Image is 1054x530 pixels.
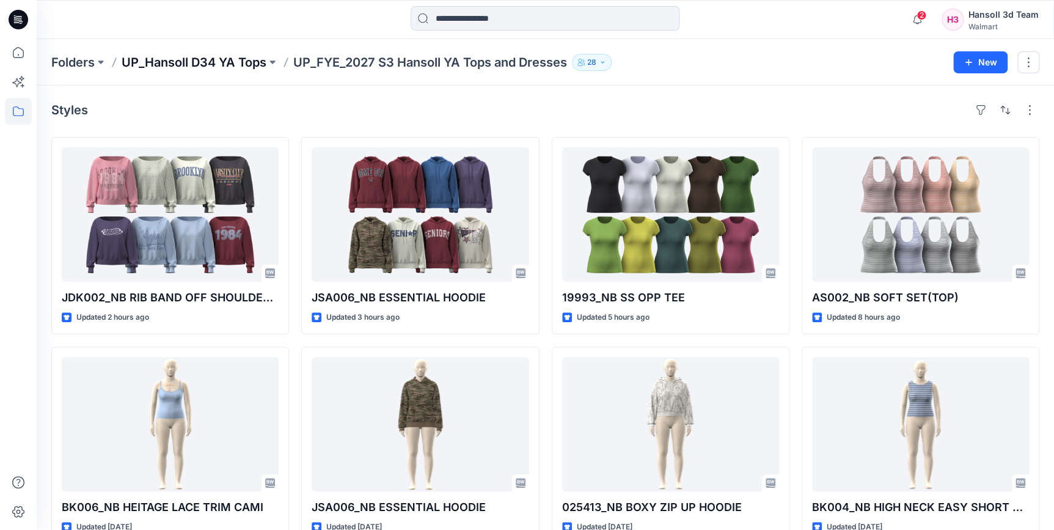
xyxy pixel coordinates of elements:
[968,22,1039,31] div: Walmart
[562,289,779,306] p: 19993_NB SS OPP TEE
[51,103,88,117] h4: Styles
[812,499,1029,516] p: BK004_NB HIGH NECK EASY SHORT SET(TOP)
[562,147,779,282] a: 19993_NB SS OPP TEE
[953,51,1008,73] button: New
[312,289,529,306] p: JSA006_NB ESSENTIAL HOODIE
[122,54,266,71] a: UP_Hansoll D34 YA Tops
[562,499,779,516] p: 025413_NB BOXY ZIP UP HOODIE
[62,499,279,516] p: BK006_NB HEITAGE LACE TRIM CAMI
[587,56,596,69] p: 28
[812,289,1029,306] p: AS002_NB SOFT SET(TOP)
[62,289,279,306] p: JDK002_NB RIB BAND OFF SHOULDER SWEATSHIRT
[293,54,567,71] p: UP_FYE_2027 S3 Hansoll YA Tops and Dresses
[62,147,279,282] a: JDK002_NB RIB BAND OFF SHOULDER SWEATSHIRT
[562,357,779,491] a: 025413_NB BOXY ZIP UP HOODIE
[62,357,279,491] a: BK006_NB HEITAGE LACE TRIM CAMI
[968,7,1039,22] div: Hansoll 3d Team
[572,54,612,71] button: 28
[312,147,529,282] a: JSA006_NB ESSENTIAL HOODIE
[51,54,95,71] a: Folders
[312,499,529,516] p: JSA006_NB ESSENTIAL HOODIE
[577,311,650,324] p: Updated 5 hours ago
[312,357,529,491] a: JSA006_NB ESSENTIAL HOODIE
[812,147,1029,282] a: AS002_NB SOFT SET(TOP)
[917,10,926,20] span: 2
[827,311,900,324] p: Updated 8 hours ago
[812,357,1029,491] a: BK004_NB HIGH NECK EASY SHORT SET(TOP)
[942,9,964,31] div: H3
[76,311,149,324] p: Updated 2 hours ago
[326,311,400,324] p: Updated 3 hours ago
